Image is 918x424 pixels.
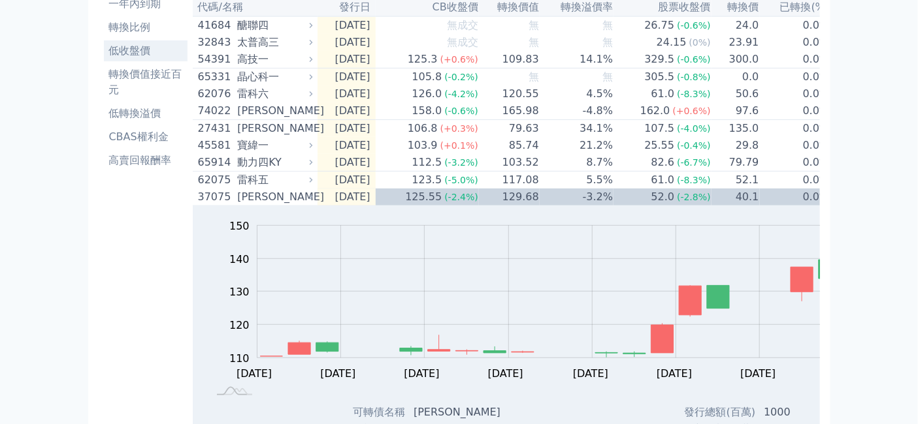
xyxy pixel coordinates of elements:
span: (+0.6%) [440,54,478,65]
td: 0.0% [760,16,830,34]
td: 135.0 [712,120,760,138]
span: 無 [602,19,613,31]
tspan: 110 [229,352,250,365]
a: CBAS權利金 [104,127,188,147]
span: (-4.0%) [677,123,711,134]
td: 1000 [756,404,855,421]
tspan: 150 [229,220,250,232]
span: 無 [602,70,613,83]
div: 82.6 [649,155,678,170]
div: 329.5 [642,52,678,67]
span: (-0.8%) [677,72,711,82]
td: 40.1 [712,189,760,205]
div: 125.55 [402,189,444,205]
td: [DATE] [318,120,376,138]
span: 無 [602,36,613,48]
td: 300.0 [712,51,760,68]
div: 65331 [198,69,235,85]
li: 低收盤價 [104,43,188,59]
td: 85.74 [479,137,540,154]
span: 無 [529,36,539,48]
span: (-3.2%) [444,157,478,168]
td: 發行總額(百萬) [671,404,756,421]
div: 32843 [198,35,235,50]
div: 123.5 [410,172,445,188]
div: 雷科六 [237,86,310,102]
td: 0.0 [712,68,760,86]
tspan: 120 [229,319,250,331]
li: 高賣回報酬率 [104,153,188,168]
div: 動力四KY [237,155,310,170]
a: 轉換比例 [104,17,188,38]
td: 14.1% [540,51,614,68]
td: 120.55 [479,85,540,102]
div: 高技一 [237,52,310,67]
td: [PERSON_NAME] [406,404,511,421]
div: 41684 [198,18,235,33]
div: 112.5 [410,155,445,170]
tspan: [DATE] [404,367,440,380]
div: 61.0 [649,172,678,188]
a: 高賣回報酬率 [104,150,188,171]
td: 103.52 [479,154,540,172]
div: 125.3 [405,52,440,67]
td: [DATE] [318,68,376,86]
td: 可轉債名稱 [279,404,406,421]
div: 106.8 [405,121,440,136]
span: (-2.4%) [444,192,478,202]
span: (-2.8%) [677,192,711,202]
div: 晶心科一 [237,69,310,85]
span: (-0.2%) [444,72,478,82]
td: 24.0 [712,16,760,34]
td: 23.91 [712,34,760,51]
div: 45581 [198,138,235,153]
tspan: [DATE] [573,367,608,380]
span: (-0.4%) [677,140,711,151]
a: 轉換價值接近百元 [104,64,188,100]
tspan: [DATE] [741,367,776,380]
span: (+0.1%) [440,140,478,151]
td: 79.79 [712,154,760,172]
span: (+0.3%) [440,123,478,134]
span: (-0.6%) [677,54,711,65]
td: 0.0% [760,120,830,138]
span: (+0.6%) [673,106,711,116]
span: (-0.6%) [444,106,478,116]
td: 0.0% [760,102,830,120]
td: 129.68 [479,189,540,205]
div: 74022 [198,103,235,119]
span: 無成交 [447,36,478,48]
div: 305.5 [642,69,678,85]
td: [DATE] [318,102,376,120]
td: 4.5% [540,85,614,102]
div: 25.55 [642,138,678,153]
tspan: [DATE] [657,367,692,380]
div: 52.0 [649,189,678,205]
td: 79.63 [479,120,540,138]
div: 雷科五 [237,172,310,188]
li: 低轉換溢價 [104,106,188,121]
div: 寶緯一 [237,138,310,153]
td: 50.6 [712,85,760,102]
td: 0.0% [760,34,830,51]
tspan: [DATE] [488,367,523,380]
td: 8.7% [540,154,614,172]
td: 5.5% [540,172,614,189]
div: 24.15 [654,35,689,50]
td: 0.0% [760,51,830,68]
div: 太普高三 [237,35,310,50]
span: 無成交 [447,19,478,31]
span: (-0.6%) [677,20,711,31]
span: (-4.2%) [444,89,478,99]
td: 52.1 [712,172,760,189]
span: (0%) [689,37,711,48]
div: 61.0 [649,86,678,102]
div: 26.75 [642,18,678,33]
div: [PERSON_NAME] [237,103,310,119]
td: -4.8% [540,102,614,120]
td: 0.0% [760,172,830,189]
td: [DATE] [318,189,376,205]
div: 103.9 [405,138,440,153]
td: 0.0% [760,154,830,172]
li: 轉換比例 [104,20,188,35]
